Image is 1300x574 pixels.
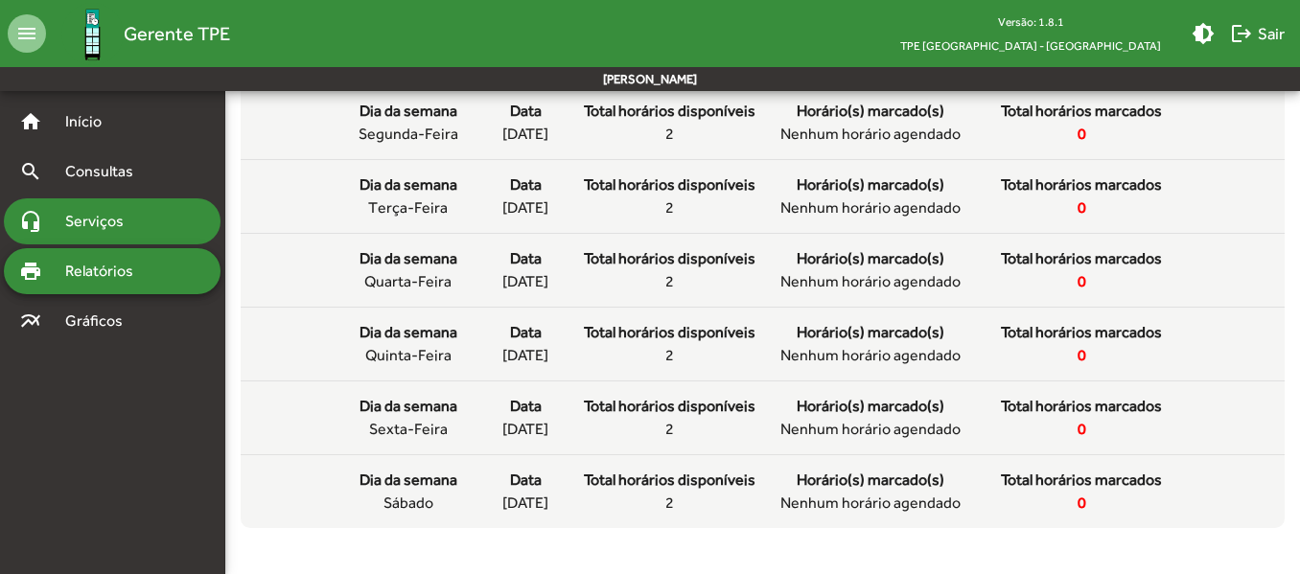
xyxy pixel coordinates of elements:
[780,344,961,367] span: Nenhum horário agendado
[510,469,542,492] span: Data
[502,270,548,293] span: [DATE]
[510,395,542,418] span: Data
[780,123,961,146] span: Nenhum horário agendado
[360,100,457,123] span: Dia da semana
[797,247,944,270] span: Horário(s) marcado(s)
[1078,123,1086,146] span: 0
[502,418,548,441] span: [DATE]
[510,247,542,270] span: Data
[797,395,944,418] span: Horário(s) marcado(s)
[359,123,458,146] span: segunda-feira
[665,418,674,441] span: 2
[780,196,961,219] span: Nenhum horário agendado
[584,469,755,492] span: Total horários disponíveis
[584,100,755,123] span: Total horários disponíveis
[584,173,755,196] span: Total horários disponíveis
[360,469,457,492] span: Dia da semana
[1001,395,1162,418] span: Total horários marcados
[54,310,149,333] span: Gráficos
[1078,344,1086,367] span: 0
[61,3,124,65] img: Logo
[584,321,755,344] span: Total horários disponíveis
[1222,16,1292,51] button: Sair
[54,260,158,283] span: Relatórios
[510,173,542,196] span: Data
[1230,22,1253,45] mat-icon: logout
[665,123,674,146] span: 2
[124,18,230,49] span: Gerente TPE
[1001,173,1162,196] span: Total horários marcados
[797,321,944,344] span: Horário(s) marcado(s)
[368,196,448,219] span: terça-feira
[1230,16,1285,51] span: Sair
[510,100,542,123] span: Data
[54,160,158,183] span: Consultas
[19,110,42,133] mat-icon: home
[797,100,944,123] span: Horário(s) marcado(s)
[1078,492,1086,515] span: 0
[584,395,755,418] span: Total horários disponíveis
[1001,321,1162,344] span: Total horários marcados
[797,173,944,196] span: Horário(s) marcado(s)
[360,321,457,344] span: Dia da semana
[360,395,457,418] span: Dia da semana
[1192,22,1215,45] mat-icon: brightness_medium
[8,14,46,53] mat-icon: menu
[584,247,755,270] span: Total horários disponíveis
[665,492,674,515] span: 2
[885,34,1176,57] span: TPE [GEOGRAPHIC_DATA] - [GEOGRAPHIC_DATA]
[1078,418,1086,441] span: 0
[383,492,433,515] span: sábado
[1078,196,1086,219] span: 0
[780,418,961,441] span: Nenhum horário agendado
[665,196,674,219] span: 2
[502,492,548,515] span: [DATE]
[19,310,42,333] mat-icon: multiline_chart
[19,260,42,283] mat-icon: print
[364,270,452,293] span: quarta-feira
[502,196,548,219] span: [DATE]
[1001,469,1162,492] span: Total horários marcados
[1001,247,1162,270] span: Total horários marcados
[502,344,548,367] span: [DATE]
[502,123,548,146] span: [DATE]
[1078,270,1086,293] span: 0
[780,270,961,293] span: Nenhum horário agendado
[360,247,457,270] span: Dia da semana
[54,110,129,133] span: Início
[797,469,944,492] span: Horário(s) marcado(s)
[369,418,448,441] span: sexta-feira
[360,173,457,196] span: Dia da semana
[19,160,42,183] mat-icon: search
[19,210,42,233] mat-icon: headset_mic
[665,344,674,367] span: 2
[510,321,542,344] span: Data
[1001,100,1162,123] span: Total horários marcados
[54,210,150,233] span: Serviços
[780,492,961,515] span: Nenhum horário agendado
[46,3,230,65] a: Gerente TPE
[365,344,452,367] span: quinta-feira
[665,270,674,293] span: 2
[885,10,1176,34] div: Versão: 1.8.1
